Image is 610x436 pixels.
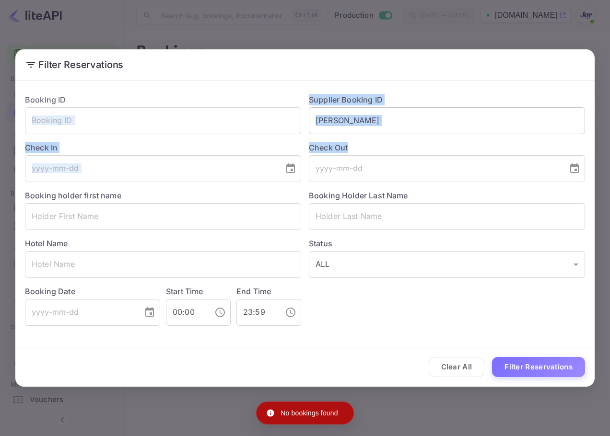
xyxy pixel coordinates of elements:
[281,159,300,178] button: Choose date
[309,251,585,278] div: ALL
[211,303,230,322] button: Choose time, selected time is 12:00 AM
[309,95,383,104] label: Supplier Booking ID
[492,357,585,378] button: Filter Reservations
[309,155,561,182] input: yyyy-mm-dd
[25,286,160,297] label: Booking Date
[166,299,207,326] input: hh:mm
[309,238,585,249] label: Status
[25,155,277,182] input: yyyy-mm-dd
[309,107,585,134] input: Supplier Booking ID
[429,357,485,378] button: Clear All
[25,107,301,134] input: Booking ID
[236,299,277,326] input: hh:mm
[25,95,66,104] label: Booking ID
[25,203,301,230] input: Holder First Name
[281,303,300,322] button: Choose time, selected time is 11:59 PM
[166,287,203,296] label: Start Time
[25,191,121,200] label: Booking holder first name
[309,203,585,230] input: Holder Last Name
[15,49,595,80] h2: Filter Reservations
[236,287,271,296] label: End Time
[25,142,301,153] label: Check In
[309,142,585,153] label: Check Out
[140,303,159,322] button: Choose date
[25,239,68,248] label: Hotel Name
[25,299,136,326] input: yyyy-mm-dd
[309,191,408,200] label: Booking Holder Last Name
[281,408,338,418] p: No bookings found
[565,159,584,178] button: Choose date
[25,251,301,278] input: Hotel Name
